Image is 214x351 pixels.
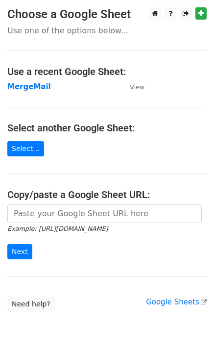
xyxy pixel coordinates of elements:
h4: Copy/paste a Google Sheet URL: [7,189,207,201]
a: Need help? [7,297,55,312]
p: Use one of the options below... [7,25,207,36]
h4: Select another Google Sheet: [7,122,207,134]
a: View [120,82,144,91]
a: Select... [7,141,44,156]
small: View [130,83,144,91]
a: MergeMail [7,82,51,91]
input: Next [7,244,32,259]
h3: Choose a Google Sheet [7,7,207,22]
input: Paste your Google Sheet URL here [7,204,202,223]
small: Example: [URL][DOMAIN_NAME] [7,225,108,232]
a: Google Sheets [146,298,207,306]
h4: Use a recent Google Sheet: [7,66,207,77]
